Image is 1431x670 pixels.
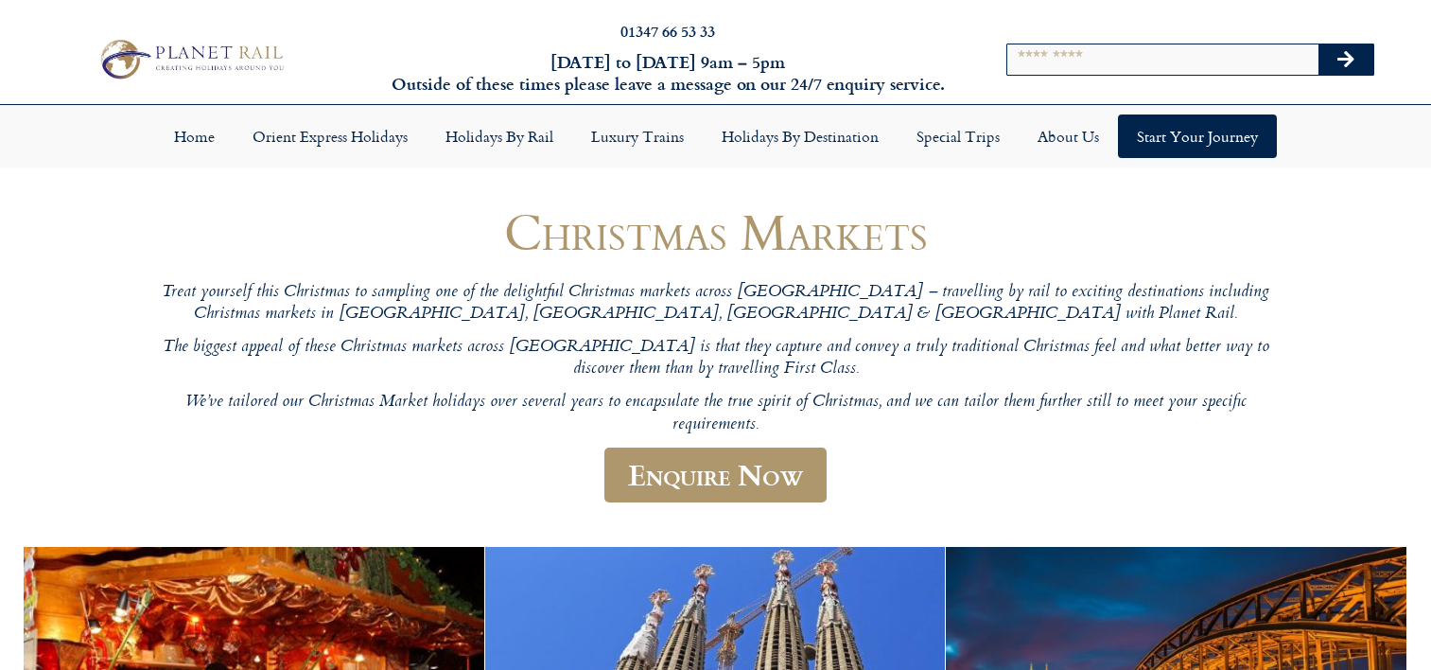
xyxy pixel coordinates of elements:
h1: Christmas Markets [148,203,1283,259]
a: Home [155,115,234,158]
a: Holidays by Rail [427,115,572,158]
p: The biggest appeal of these Christmas markets across [GEOGRAPHIC_DATA] is that they capture and c... [148,337,1283,381]
a: Luxury Trains [572,115,703,158]
a: Special Trips [898,115,1019,158]
a: Holidays by Destination [703,115,898,158]
p: Treat yourself this Christmas to sampling one of the delightful Christmas markets across [GEOGRAP... [148,282,1283,326]
img: Planet Rail Train Holidays Logo [93,35,288,83]
button: Search [1318,44,1373,75]
a: Orient Express Holidays [234,115,427,158]
a: Start your Journey [1118,115,1277,158]
h6: [DATE] to [DATE] 9am – 5pm Outside of these times please leave a message on our 24/7 enquiry serv... [386,51,949,96]
a: 01347 66 53 33 [620,20,715,42]
p: We’ve tailored our Christmas Market holidays over several years to encapsulate the true spirit of... [148,392,1283,436]
nav: Menu [9,115,1422,158]
a: Enquire Now [604,448,827,503]
a: About Us [1019,115,1118,158]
